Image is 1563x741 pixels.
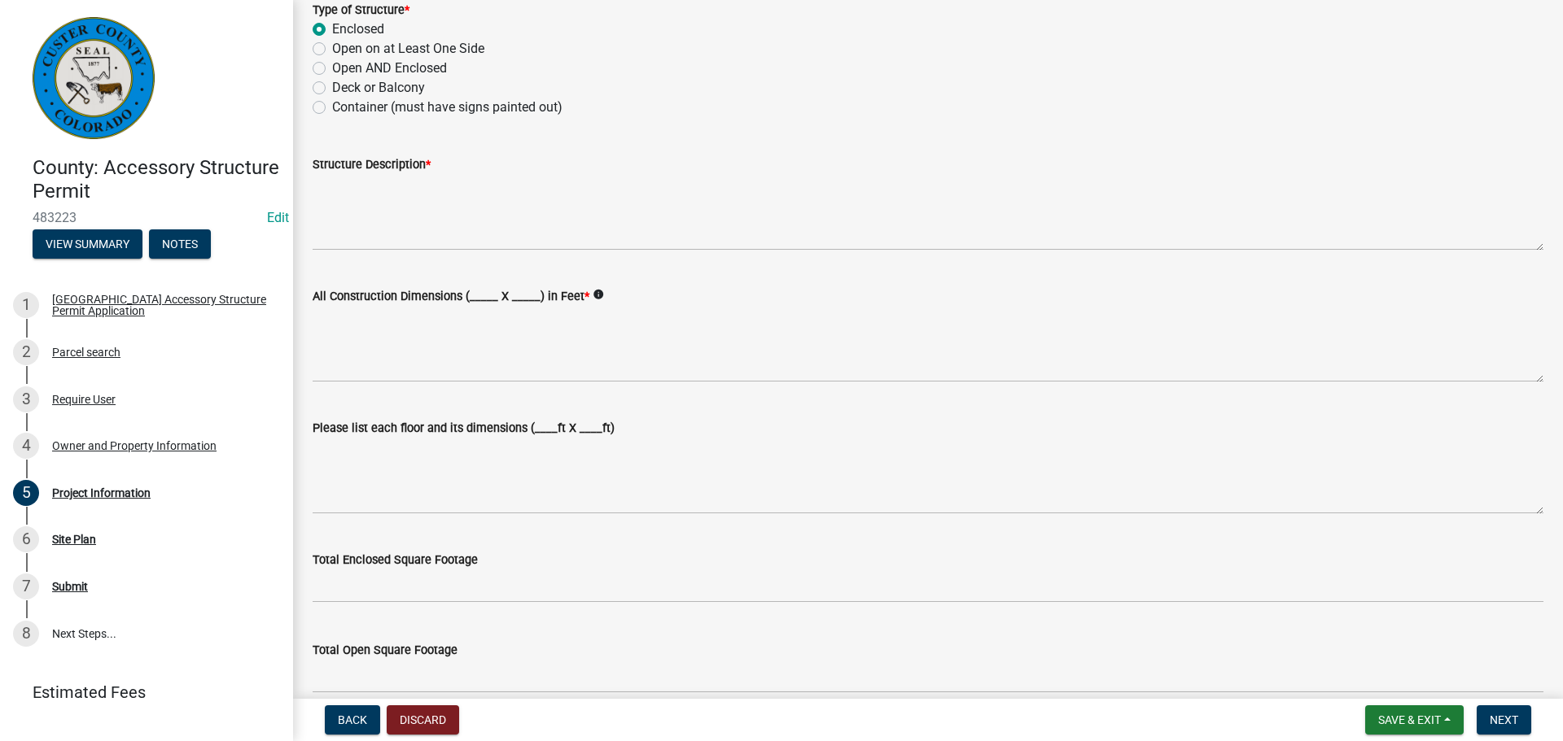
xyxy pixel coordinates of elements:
div: Require User [52,394,116,405]
div: 3 [13,386,39,412]
button: Save & Exit [1365,705,1464,734]
wm-modal-confirm: Summary [33,238,142,251]
button: Discard [387,705,459,734]
label: All Construction Dimensions (_____ X _____) in Feet [313,291,589,303]
button: View Summary [33,229,142,259]
h4: County: Accessory Structure Permit [33,156,280,203]
span: 483223 [33,210,260,225]
a: Edit [267,210,289,225]
div: Site Plan [52,534,96,545]
div: Submit [52,581,88,592]
div: 8 [13,621,39,647]
label: Type of Structure [313,5,409,16]
label: Please list each floor and its dimensions (____ft X ____ft) [313,423,615,434]
i: info [593,289,604,300]
button: Back [325,705,380,734]
span: Save & Exit [1378,713,1441,726]
label: Total Enclosed Square Footage [313,555,478,566]
div: 7 [13,573,39,599]
label: Total Open Square Footage [313,645,458,656]
div: 5 [13,480,39,506]
label: Container (must have signs painted out) [332,98,563,117]
div: 4 [13,433,39,459]
label: Structure Description [313,159,431,171]
label: Open AND Enclosed [332,59,447,78]
label: Deck or Balcony [332,78,425,98]
div: Owner and Property Information [52,440,217,451]
div: 1 [13,292,39,318]
label: Enclosed [332,20,384,39]
div: Parcel search [52,347,120,358]
img: Custer County, Colorado [33,17,155,139]
div: 6 [13,526,39,552]
a: Estimated Fees [13,676,267,708]
button: Next [1477,705,1531,734]
span: Back [338,713,367,726]
button: Notes [149,229,211,259]
div: [GEOGRAPHIC_DATA] Accessory Structure Permit Application [52,294,267,316]
div: Project Information [52,487,151,499]
wm-modal-confirm: Notes [149,238,211,251]
label: Open on at Least One Side [332,39,484,59]
span: Next [1490,713,1518,726]
wm-modal-confirm: Edit Application Number [267,210,289,225]
div: 2 [13,339,39,365]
